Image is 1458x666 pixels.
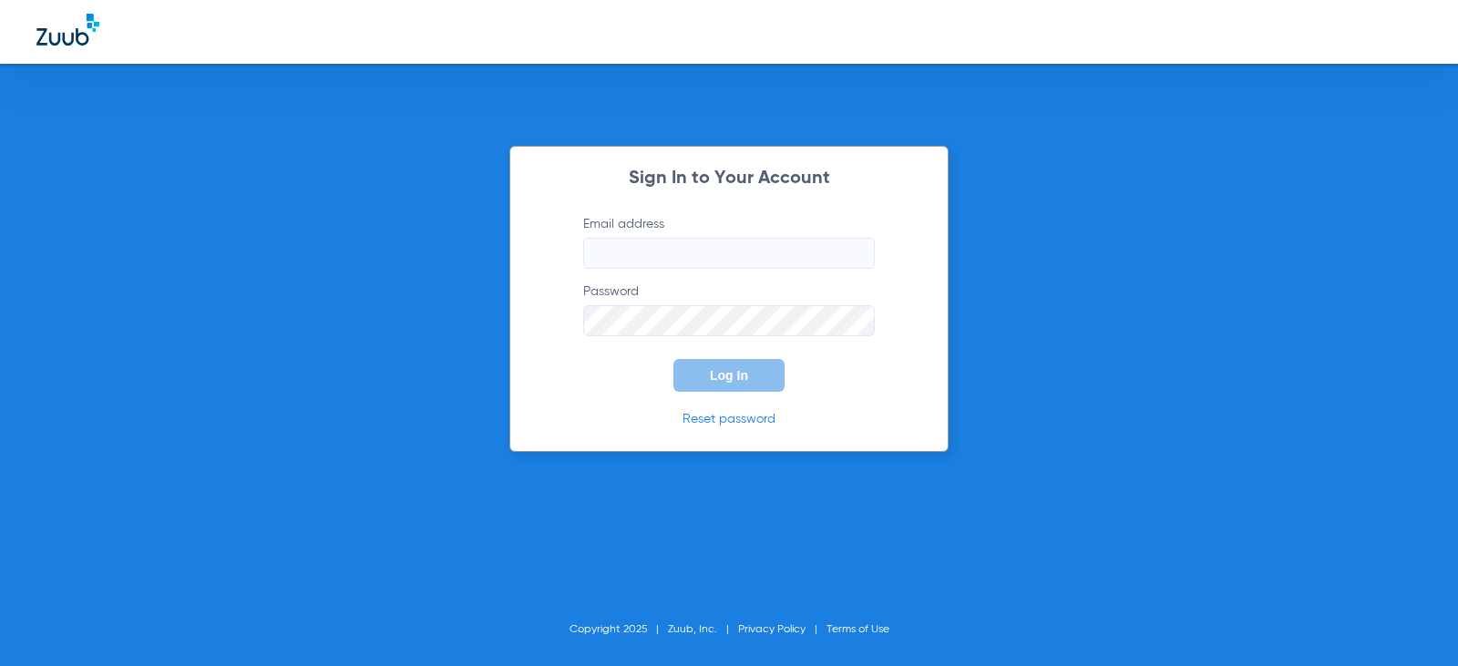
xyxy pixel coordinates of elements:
[556,169,902,188] h2: Sign In to Your Account
[583,215,875,269] label: Email address
[683,413,775,425] a: Reset password
[583,238,875,269] input: Email address
[583,305,875,336] input: Password
[668,620,738,639] li: Zuub, Inc.
[583,282,875,336] label: Password
[36,14,99,46] img: Zuub Logo
[827,624,889,635] a: Terms of Use
[570,620,668,639] li: Copyright 2025
[738,624,806,635] a: Privacy Policy
[673,359,785,392] button: Log In
[710,368,748,383] span: Log In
